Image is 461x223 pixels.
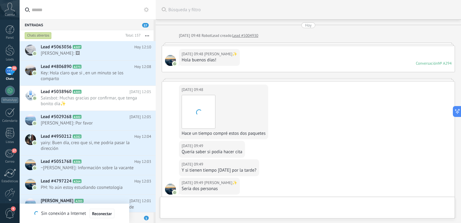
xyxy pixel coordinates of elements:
[1,119,19,123] div: Calendario
[41,140,140,151] span: yairy: Buen día, creo que si, me podría pasar la dirección
[204,180,237,186] span: Montse✨
[11,66,17,71] span: 58
[33,166,37,170] img: com.amocrm.amocrmwa.svg
[20,41,156,60] a: Lead #5063036 A307 Hoy 12:10 [PERSON_NAME]: 🖼
[182,57,237,63] div: Hola buenos días!
[1,97,18,103] div: WhatsApp
[33,51,37,56] img: com.amocrm.amocrmwa.svg
[416,61,438,66] div: Conversación
[5,13,15,17] span: Cuenta
[41,134,72,140] span: Lead #4950212
[41,89,72,95] span: Lead #5038960
[33,121,37,125] img: com.amocrm.amocrmwa.svg
[33,71,37,75] img: com.amocrm.amocrmwa.svg
[25,32,52,39] div: Chats abiertos
[232,33,258,39] a: Lead #5004930
[165,55,176,66] span: Montse✨
[75,199,83,203] span: A283
[173,62,177,66] img: com.amocrm.amocrmwa.svg
[142,23,149,27] span: 57
[179,33,202,39] div: [DATE] 09:48
[141,30,154,41] button: Más
[20,61,156,86] a: Lead #4806890 A273 Hoy 12:08 Key: Hola claro que si , en un minuto se los comparto
[34,208,114,218] div: Sin conexión a Internet
[73,134,81,138] span: A282
[129,198,151,204] span: [DATE] 12:01
[20,195,156,220] a: [PERSON_NAME] A283 [DATE] 12:01 [PERSON_NAME]: Hola, me interesa el puesto de recepcionista
[33,141,37,145] img: com.amocrm.amocrmwa.svg
[182,143,204,149] div: [DATE] 09:49
[182,149,242,155] div: Quería saber si podía hacer cita
[123,33,141,39] div: Total: 157
[41,165,140,171] span: ~[PERSON_NAME]: Información sobre la vacante
[134,178,151,184] span: Hoy 12:03
[73,160,81,163] span: A306
[41,120,140,126] span: [PERSON_NAME]: Por favor
[165,184,176,195] span: Montse✨
[1,140,19,144] div: Listas
[1,58,19,62] div: Leads
[182,167,256,173] div: Y si tienen tiempo [DATE] por la tarde?
[73,65,81,69] span: A273
[41,198,73,204] span: [PERSON_NAME]
[20,156,156,175] a: Lead #5051768 A306 Hoy 12:03 ~[PERSON_NAME]: Información sobre la vacante
[1,179,19,183] div: Estadísticas
[41,159,72,165] span: Lead #5051768
[73,45,81,49] span: A307
[202,33,211,38] span: Robot
[12,148,17,153] span: 27
[182,87,204,93] div: [DATE] 09:48
[90,209,114,218] button: Reconectar
[134,159,151,165] span: Hoy 12:03
[134,64,151,70] span: Hoy 12:08
[33,186,37,190] img: com.amocrm.amocrmwa.svg
[1,36,19,40] div: Panel
[168,7,455,13] span: Búsqueda y filtro
[305,22,312,28] div: Hoy
[41,114,72,120] span: Lead #5029268
[20,19,154,30] div: Entradas
[211,33,232,39] div: Lead creado:
[11,206,16,211] span: 4
[92,212,112,216] span: Reconectar
[41,64,72,70] span: Lead #4806890
[182,51,204,57] div: [DATE] 09:48
[20,131,156,155] a: Lead #4950212 A282 Hoy 12:04 yairy: Buen día, creo que si, me podría pasar la dirección
[134,44,151,50] span: Hoy 12:10
[73,90,81,94] span: A303
[1,77,19,81] div: Chats
[41,178,72,184] span: Lead #4797224
[182,161,204,167] div: [DATE] 09:49
[182,131,265,137] div: Hace un tiempo compré estos dos paquetes
[129,89,151,95] span: [DATE] 12:05
[41,44,72,50] span: Lead #5063036
[73,179,81,183] span: A264
[129,114,151,120] span: [DATE] 12:05
[134,134,151,140] span: Hoy 12:04
[41,50,140,56] span: [PERSON_NAME]: 🖼
[41,95,140,107] span: Salesbot: Muchas gracias por confirmar, que tenga bonito día✨
[41,185,140,190] span: PM: Yo aún estoy estudiando cosmetologia
[182,180,204,186] div: [DATE] 09:49
[20,175,156,195] a: Lead #4797224 A264 Hoy 12:03 PM: Yo aún estoy estudiando cosmetologia
[73,115,81,119] span: A302
[144,216,149,220] span: 1
[438,61,452,66] div: № A294
[204,51,237,57] span: Montse✨
[1,160,19,164] div: Correo
[182,186,237,192] div: Sería dos personas
[20,86,156,111] a: Lead #5038960 A303 [DATE] 12:05 Salesbot: Muchas gracias por confirmar, que tenga bonito día✨
[41,70,140,82] span: Key: Hola claro que si , en un minuto se los comparto
[20,111,156,130] a: Lead #5029268 A302 [DATE] 12:05 [PERSON_NAME]: Por favor
[33,96,37,100] img: com.amocrm.amocrmwa.svg
[173,190,177,195] img: com.amocrm.amocrmwa.svg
